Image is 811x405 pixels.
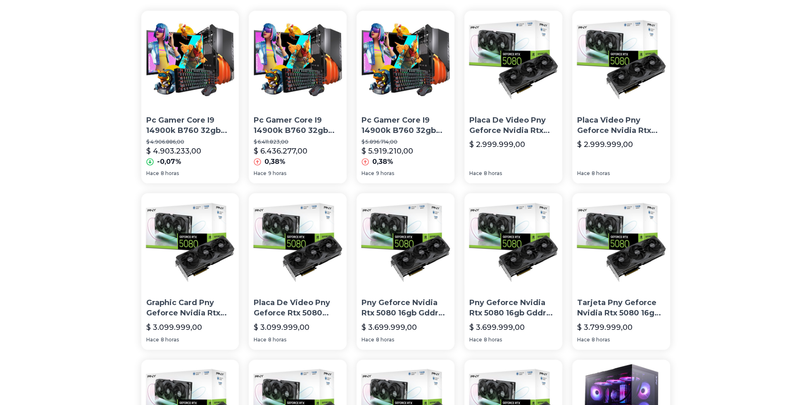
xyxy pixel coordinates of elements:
p: $ 3.699.999,00 [362,322,417,333]
p: $ 4.906.886,00 [146,139,234,145]
a: Graphic Card Pny Geforce Nvidia Rtx 5080 16gb Gddr7 3x FanGraphic Card Pny Geforce Nvidia Rtx 508... [141,193,239,349]
a: Pc Gamer Core I9 14900k B760 32gb Ddr5 Ssd 1tb Rtx 5080!!Pc Gamer Core I9 14900k B760 32gb Ddr5 S... [249,11,347,183]
p: 0,38% [372,157,393,167]
img: Placa De Video Pny Geforce Rtx 5080 16gb Gddr7 Stealth Mode [249,193,347,291]
span: 8 horas [484,170,502,177]
span: Hace [146,170,159,177]
p: Placa De Video Pny Geforce Rtx 5080 16gb Gddr7 Stealth Mode [254,298,342,318]
img: Pny Geforce Nvidia Rtx 5080 16gb Gddr7 Triple Fan Steath Mo [464,193,562,291]
img: Pny Geforce Nvidia Rtx 5080 16gb Gddr7 3x Fan Stealth Mode [357,193,454,291]
p: Pny Geforce Nvidia Rtx 5080 16gb Gddr7 3x Fan Stealth Mode [362,298,449,318]
p: $ 4.903.233,00 [146,145,201,157]
p: Placa De Video Pny Geforce Nvidia Rtx 5080 16gb Gddr7 Steal [469,115,557,136]
p: $ 3.699.999,00 [469,322,525,333]
img: Graphic Card Pny Geforce Nvidia Rtx 5080 16gb Gddr7 3x Fan [141,193,239,291]
span: Hace [254,336,266,343]
p: Pny Geforce Nvidia Rtx 5080 16gb Gddr7 Triple Fan Steath Mo [469,298,557,318]
p: $ 2.999.999,00 [469,139,525,150]
img: Pc Gamer Core I9 14900k B760 32gb Ddr5 Ssd 1tb Rtx 5080! [357,11,454,109]
img: Placa Video Pny Geforce Nvidia Rtx 5080 16gb Gddr7 Triple Fa [572,11,670,109]
span: Hace [146,336,159,343]
span: 8 horas [268,336,286,343]
p: $ 3.099.999,00 [254,322,309,333]
img: Placa De Video Pny Geforce Nvidia Rtx 5080 16gb Gddr7 Steal [464,11,562,109]
span: Hace [254,170,266,177]
a: Pny Geforce Nvidia Rtx 5080 16gb Gddr7 Triple Fan Steath MoPny Geforce Nvidia Rtx 5080 16gb Gddr7... [464,193,562,349]
span: Hace [362,170,374,177]
span: Hace [362,336,374,343]
span: 8 horas [592,170,610,177]
a: Pc Gamer Core I9 14900k B760 32gb Ddr5 Ssd 1tb Rtx 5080Pc Gamer Core I9 14900k B760 32gb Ddr5 Ssd... [141,11,239,183]
span: 9 horas [376,170,394,177]
img: Tarjeta Pny Geforce Nvidia Rtx 5080 16gb Gddr7 Stealth Mode [572,193,670,291]
p: Pc Gamer Core I9 14900k B760 32gb Ddr5 Ssd 1tb Rtx 5080 [146,115,234,136]
p: $ 3.799.999,00 [577,322,633,333]
span: 8 horas [484,336,502,343]
span: 9 horas [268,170,286,177]
p: $ 6.436.277,00 [254,145,307,157]
img: Pc Gamer Core I9 14900k B760 32gb Ddr5 Ssd 1tb Rtx 5080 [141,11,239,109]
a: Placa Video Pny Geforce Nvidia Rtx 5080 16gb Gddr7 Triple FaPlaca Video Pny Geforce Nvidia Rtx 50... [572,11,670,183]
p: Placa Video Pny Geforce Nvidia Rtx 5080 16gb Gddr7 Triple Fa [577,115,665,136]
span: 8 horas [376,336,394,343]
span: Hace [577,336,590,343]
span: Hace [469,336,482,343]
span: 8 horas [161,336,179,343]
p: Pc Gamer Core I9 14900k B760 32gb Ddr5 Ssd 1tb Rtx 5080! [362,115,449,136]
a: Tarjeta Pny Geforce Nvidia Rtx 5080 16gb Gddr7 Stealth ModeTarjeta Pny Geforce Nvidia Rtx 5080 16... [572,193,670,349]
p: Graphic Card Pny Geforce Nvidia Rtx 5080 16gb Gddr7 3x Fan [146,298,234,318]
span: 8 horas [161,170,179,177]
span: Hace [469,170,482,177]
a: Pny Geforce Nvidia Rtx 5080 16gb Gddr7 3x Fan Stealth ModePny Geforce Nvidia Rtx 5080 16gb Gddr7 ... [357,193,454,349]
a: Placa De Video Pny Geforce Nvidia Rtx 5080 16gb Gddr7 StealPlaca De Video Pny Geforce Nvidia Rtx ... [464,11,562,183]
p: $ 6.411.823,00 [254,139,342,145]
a: Pc Gamer Core I9 14900k B760 32gb Ddr5 Ssd 1tb Rtx 5080!Pc Gamer Core I9 14900k B760 32gb Ddr5 Ss... [357,11,454,183]
p: Pc Gamer Core I9 14900k B760 32gb Ddr5 Ssd 1tb Rtx 5080!! [254,115,342,136]
p: $ 5.919.210,00 [362,145,413,157]
p: $ 3.099.999,00 [146,322,202,333]
p: 0,38% [264,157,285,167]
p: Tarjeta Pny Geforce Nvidia Rtx 5080 16gb Gddr7 Stealth Mode [577,298,665,318]
p: -0,07% [157,157,181,167]
p: $ 5.896.714,00 [362,139,449,145]
p: $ 2.999.999,00 [577,139,633,150]
img: Pc Gamer Core I9 14900k B760 32gb Ddr5 Ssd 1tb Rtx 5080!! [249,11,347,109]
a: Placa De Video Pny Geforce Rtx 5080 16gb Gddr7 Stealth ModePlaca De Video Pny Geforce Rtx 5080 16... [249,193,347,349]
span: 8 horas [592,336,610,343]
span: Hace [577,170,590,177]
